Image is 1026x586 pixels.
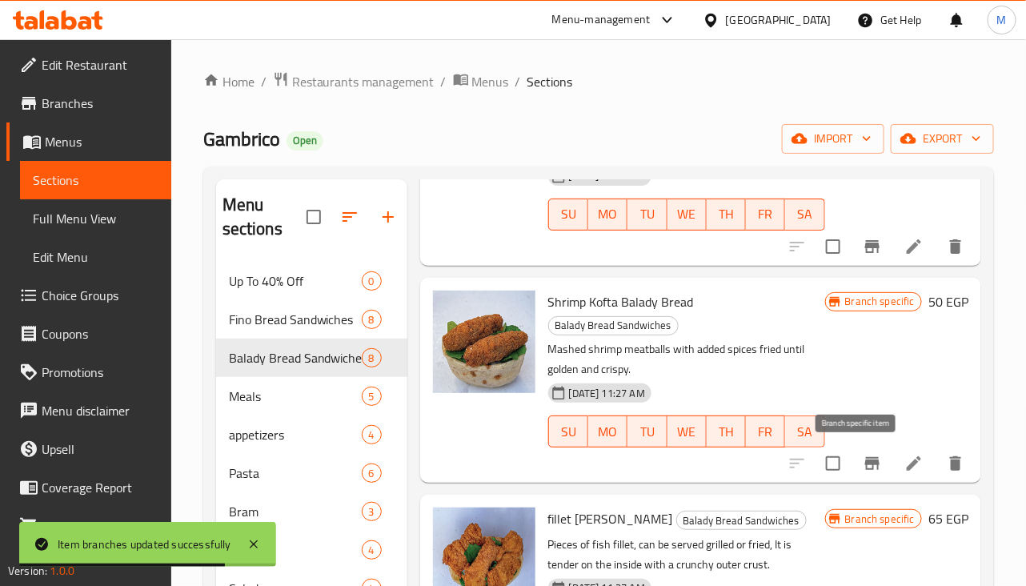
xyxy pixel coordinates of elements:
[33,209,158,228] span: Full Menu View
[839,512,921,527] span: Branch specific
[20,161,171,199] a: Sections
[928,508,968,530] h6: 65 EGP
[555,203,582,226] span: SU
[203,71,994,92] nav: breadcrumb
[785,199,824,231] button: SA
[369,198,407,236] button: Add section
[792,203,818,226] span: SA
[548,507,673,531] span: fillet [PERSON_NAME]
[362,540,382,560] div: items
[362,348,382,367] div: items
[362,387,382,406] div: items
[216,339,407,377] div: Balady Bread Sandwiches8
[707,415,746,448] button: TH
[453,71,509,92] a: Menus
[363,427,381,443] span: 4
[363,466,381,481] span: 6
[472,72,509,91] span: Menus
[229,387,362,406] span: Meals
[216,262,407,300] div: Up To 40% Off0
[203,72,254,91] a: Home
[216,377,407,415] div: Meals5
[362,271,382,291] div: items
[6,315,171,353] a: Coupons
[6,122,171,161] a: Menus
[229,271,362,291] div: Up To 40% Off
[839,294,921,309] span: Branch specific
[362,310,382,329] div: items
[42,55,158,74] span: Edit Restaurant
[904,237,924,256] a: Edit menu item
[261,72,267,91] li: /
[515,72,521,91] li: /
[563,386,651,401] span: [DATE] 11:27 AM
[42,401,158,420] span: Menu disclaimer
[42,516,158,536] span: Grocery Checklist
[433,291,535,393] img: Shrimp Kofta Balady Bread
[667,199,707,231] button: WE
[216,300,407,339] div: Fino Bread Sandwiches8
[6,276,171,315] a: Choice Groups
[548,415,588,448] button: SU
[548,316,679,335] div: Balady Bread Sandwiches
[595,420,621,444] span: MO
[853,444,892,483] button: Branch-specific-item
[297,200,331,234] span: Select all sections
[795,129,872,149] span: import
[588,199,627,231] button: MO
[216,454,407,492] div: Pasta6
[229,502,362,521] span: Bram
[58,536,231,553] div: Item branches updated successfully
[6,353,171,391] a: Promotions
[42,478,158,497] span: Coverage Report
[667,415,707,448] button: WE
[229,464,362,483] span: Pasta
[222,193,307,241] h2: Menu sections
[33,171,158,190] span: Sections
[713,203,739,226] span: TH
[548,339,825,379] p: Mashed shrimp meatballs with added spices fried until golden and crispy.
[548,199,588,231] button: SU
[6,468,171,507] a: Coverage Report
[746,415,785,448] button: FR
[216,492,407,531] div: Bram3
[527,72,573,91] span: Sections
[726,11,832,29] div: [GEOGRAPHIC_DATA]
[8,560,47,581] span: Version:
[549,316,678,335] span: Balady Bread Sandwiches
[20,199,171,238] a: Full Menu View
[203,121,280,157] span: Gambrico
[588,415,627,448] button: MO
[997,11,1007,29] span: M
[904,454,924,473] a: Edit menu item
[287,131,323,151] div: Open
[229,540,362,560] span: Soups
[595,203,621,226] span: MO
[229,310,362,329] span: Fino Bread Sandwiches
[362,464,382,483] div: items
[634,203,660,226] span: TU
[782,124,884,154] button: import
[552,10,651,30] div: Menu-management
[904,129,981,149] span: export
[6,84,171,122] a: Branches
[287,134,323,147] span: Open
[363,389,381,404] span: 5
[6,430,171,468] a: Upsell
[229,348,362,367] span: Balady Bread Sandwiches
[936,444,975,483] button: delete
[42,94,158,113] span: Branches
[42,363,158,382] span: Promotions
[6,391,171,430] a: Menu disclaimer
[363,543,381,558] span: 4
[853,227,892,266] button: Branch-specific-item
[548,290,694,314] span: Shrimp Kofta Balady Bread
[20,238,171,276] a: Edit Menu
[331,198,369,236] span: Sort sections
[363,274,381,289] span: 0
[713,420,739,444] span: TH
